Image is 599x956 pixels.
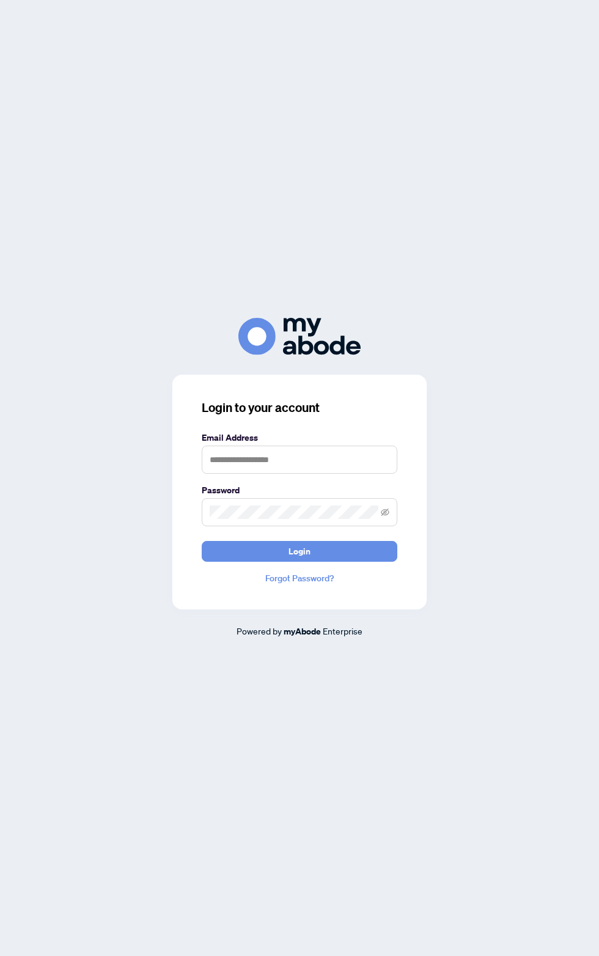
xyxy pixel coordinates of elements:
[202,541,397,562] button: Login
[323,625,362,636] span: Enterprise
[284,625,321,638] a: myAbode
[288,542,311,561] span: Login
[202,484,397,497] label: Password
[202,399,397,416] h3: Login to your account
[238,318,361,355] img: ma-logo
[202,431,397,444] label: Email Address
[381,508,389,517] span: eye-invisible
[237,625,282,636] span: Powered by
[202,572,397,585] a: Forgot Password?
